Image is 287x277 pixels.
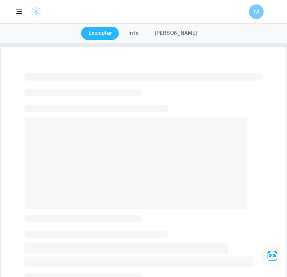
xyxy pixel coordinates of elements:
[252,8,261,16] h6: YA
[249,4,264,19] button: YA
[26,6,42,17] a: Clastify logo
[31,6,42,17] img: Clastify logo
[262,246,283,266] button: Ask Clai
[81,27,120,40] button: Exemplar
[147,27,204,40] button: [PERSON_NAME]
[121,27,146,40] button: Info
